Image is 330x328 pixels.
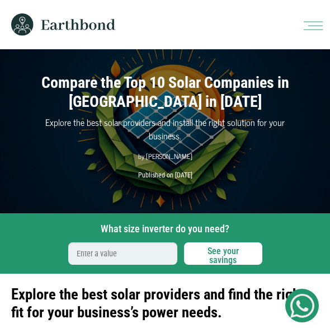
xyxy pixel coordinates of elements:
a: Earthbond icon logo Earthbond text logo [7,4,115,45]
img: Menu icon [304,21,323,30]
b: Explore the best solar providers and find the right fit for your business’s power needs. [11,285,304,321]
h1: Compare the Top 10 Solar Companies in [GEOGRAPHIC_DATA] in [DATE] [29,73,301,111]
p: Published on [DATE] [22,170,308,180]
p: Explore the best solar providers and install the right solution for your business. [29,115,301,142]
label: What size inverter do you need? [11,222,319,236]
input: Enter a value [68,242,177,265]
button: Toggle navigation [297,17,310,32]
img: Earthbond icon logo [7,13,38,36]
button: See your savings [184,242,262,265]
img: Earthbond text logo [41,19,115,30]
p: by [PERSON_NAME] [29,151,301,161]
img: Get Started On Earthbond Via Whatsapp [290,294,314,318]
